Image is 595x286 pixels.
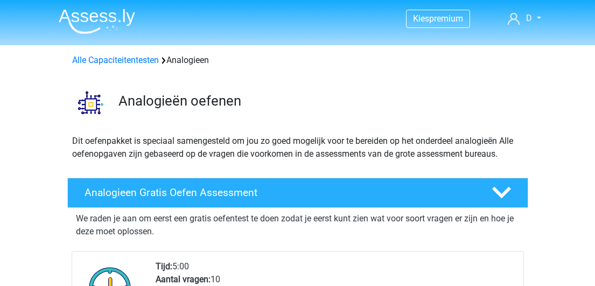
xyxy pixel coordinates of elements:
[63,178,533,208] a: Analogieen Gratis Oefen Assessment
[68,54,528,67] div: Analogieen
[503,12,545,25] a: D
[72,55,159,65] a: Alle Capaciteitentesten
[526,13,532,23] span: D
[156,274,211,284] b: Aantal vragen:
[76,212,520,238] p: We raden je aan om eerst een gratis oefentest te doen zodat je eerst kunt zien wat voor soort vra...
[72,135,523,161] p: Dit oefenpakket is speciaal samengesteld om jou zo goed mogelijk voor te bereiden op het onderdee...
[68,80,114,125] img: analogieen
[156,261,172,271] b: Tijd:
[429,13,463,24] span: premium
[118,93,520,109] h3: Analogieën oefenen
[407,11,470,26] a: Kiespremium
[413,13,429,24] span: Kies
[85,186,474,199] h4: Analogieen Gratis Oefen Assessment
[59,9,135,34] img: Assessly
